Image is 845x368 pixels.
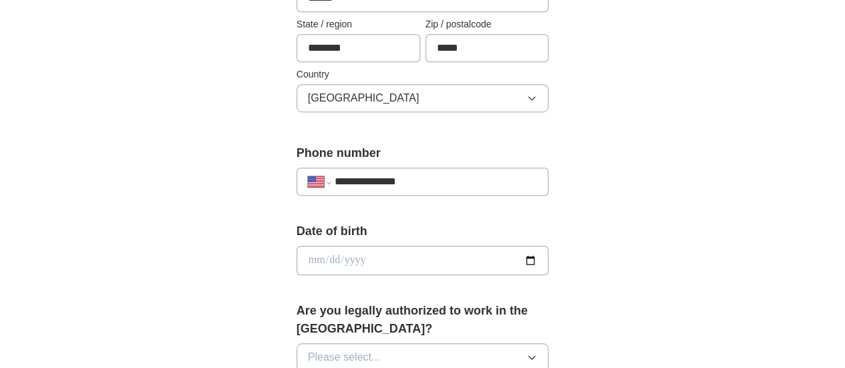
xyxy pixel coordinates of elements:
label: Date of birth [297,222,549,240]
label: State / region [297,17,420,31]
span: [GEOGRAPHIC_DATA] [308,90,419,106]
span: Please select... [308,349,381,365]
label: Country [297,67,549,81]
label: Are you legally authorized to work in the [GEOGRAPHIC_DATA]? [297,302,549,338]
button: [GEOGRAPHIC_DATA] [297,84,549,112]
label: Phone number [297,144,549,162]
label: Zip / postalcode [426,17,549,31]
